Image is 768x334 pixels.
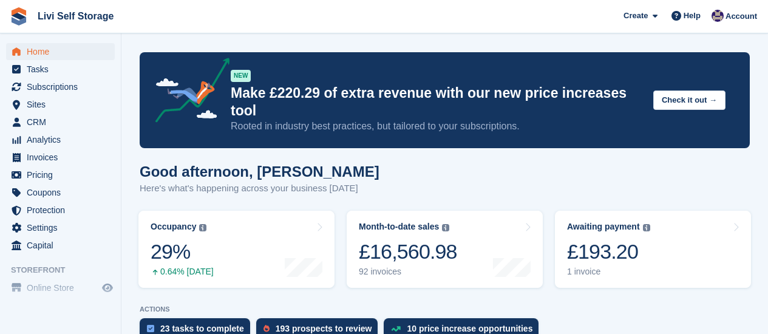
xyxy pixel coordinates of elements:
span: Protection [27,202,100,219]
p: ACTIONS [140,305,750,313]
div: Month-to-date sales [359,222,439,232]
span: CRM [27,114,100,131]
a: Month-to-date sales £16,560.98 92 invoices [347,211,543,288]
a: Livi Self Storage [33,6,118,26]
span: Subscriptions [27,78,100,95]
span: Settings [27,219,100,236]
img: Jim [712,10,724,22]
a: menu [6,237,115,254]
a: menu [6,114,115,131]
a: menu [6,149,115,166]
span: Home [27,43,100,60]
a: menu [6,202,115,219]
a: menu [6,184,115,201]
div: Occupancy [151,222,196,232]
img: prospect-51fa495bee0391a8d652442698ab0144808aea92771e9ea1ae160a38d050c398.svg [263,325,270,332]
a: menu [6,219,115,236]
a: Preview store [100,281,115,295]
div: 92 invoices [359,267,457,277]
a: menu [6,61,115,78]
a: menu [6,78,115,95]
img: task-75834270c22a3079a89374b754ae025e5fb1db73e45f91037f5363f120a921f8.svg [147,325,154,332]
img: price_increase_opportunities-93ffe204e8149a01c8c9dc8f82e8f89637d9d84a8eef4429ea346261dce0b2c0.svg [391,326,401,332]
div: £16,560.98 [359,239,457,264]
span: Analytics [27,131,100,148]
span: Invoices [27,149,100,166]
span: Tasks [27,61,100,78]
span: Pricing [27,166,100,183]
div: 29% [151,239,214,264]
img: price-adjustments-announcement-icon-8257ccfd72463d97f412b2fc003d46551f7dbcb40ab6d574587a9cd5c0d94... [145,58,230,127]
img: stora-icon-8386f47178a22dfd0bd8f6a31ec36ba5ce8667c1dd55bd0f319d3a0aa187defe.svg [10,7,28,26]
img: icon-info-grey-7440780725fd019a000dd9b08b2336e03edf1995a4989e88bcd33f0948082b44.svg [442,224,449,231]
span: Storefront [11,264,121,276]
span: Create [624,10,648,22]
a: menu [6,43,115,60]
div: 0.64% [DATE] [151,267,214,277]
a: menu [6,279,115,296]
a: menu [6,96,115,113]
div: 1 invoice [567,267,650,277]
div: Awaiting payment [567,222,640,232]
span: Capital [27,237,100,254]
span: Help [684,10,701,22]
span: Account [726,10,757,22]
div: 10 price increase opportunities [407,324,532,333]
img: icon-info-grey-7440780725fd019a000dd9b08b2336e03edf1995a4989e88bcd33f0948082b44.svg [199,224,206,231]
a: menu [6,166,115,183]
span: Sites [27,96,100,113]
a: Occupancy 29% 0.64% [DATE] [138,211,335,288]
a: menu [6,131,115,148]
button: Check it out → [653,90,726,111]
a: Awaiting payment £193.20 1 invoice [555,211,751,288]
span: Online Store [27,279,100,296]
div: 23 tasks to complete [160,324,244,333]
div: NEW [231,70,251,82]
img: icon-info-grey-7440780725fd019a000dd9b08b2336e03edf1995a4989e88bcd33f0948082b44.svg [643,224,650,231]
div: 193 prospects to review [276,324,372,333]
span: Coupons [27,184,100,201]
p: Rooted in industry best practices, but tailored to your subscriptions. [231,120,644,133]
p: Here's what's happening across your business [DATE] [140,182,379,196]
p: Make £220.29 of extra revenue with our new price increases tool [231,84,644,120]
h1: Good afternoon, [PERSON_NAME] [140,163,379,180]
div: £193.20 [567,239,650,264]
